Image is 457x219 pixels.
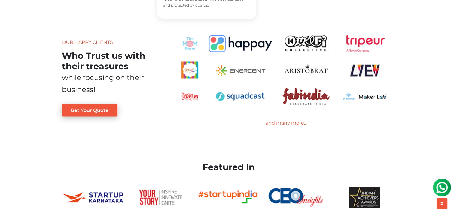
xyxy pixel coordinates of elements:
[62,186,124,208] img: startup ka
[6,6,18,18] img: whatsapp-icon.svg
[176,119,395,126] div: and many more..
[198,186,260,208] img: startup india hub
[62,104,118,116] a: Get Your Quote
[266,186,328,208] img: ceo insight
[212,88,269,105] img: plan_packers_and_movers
[341,88,390,105] img: plan_packers_and_movers
[283,61,330,78] img: plan_packers_and_movers
[62,51,167,71] h2: Who Trust us with their treasures
[349,61,382,78] img: plan_packers_and_movers
[62,162,395,172] h2: Featured In
[181,88,198,105] img: plan_packers_and_movers
[62,71,167,95] div: while focusing on their business!
[437,198,447,209] button: scroll up
[334,186,395,208] img: iaa awards
[181,35,198,52] img: plan_packers_and_movers
[282,88,330,105] img: plan_packers_and_movers
[181,61,198,78] img: plan_packers_and_movers
[209,35,272,52] img: plan_packers_and_movers
[346,35,385,52] img: plan_packers_and_movers
[284,35,329,52] img: plan_packers_and_movers
[212,61,269,78] img: plan_packers_and_movers
[62,39,167,46] p: Our Happy Clients
[130,186,192,208] img: your story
